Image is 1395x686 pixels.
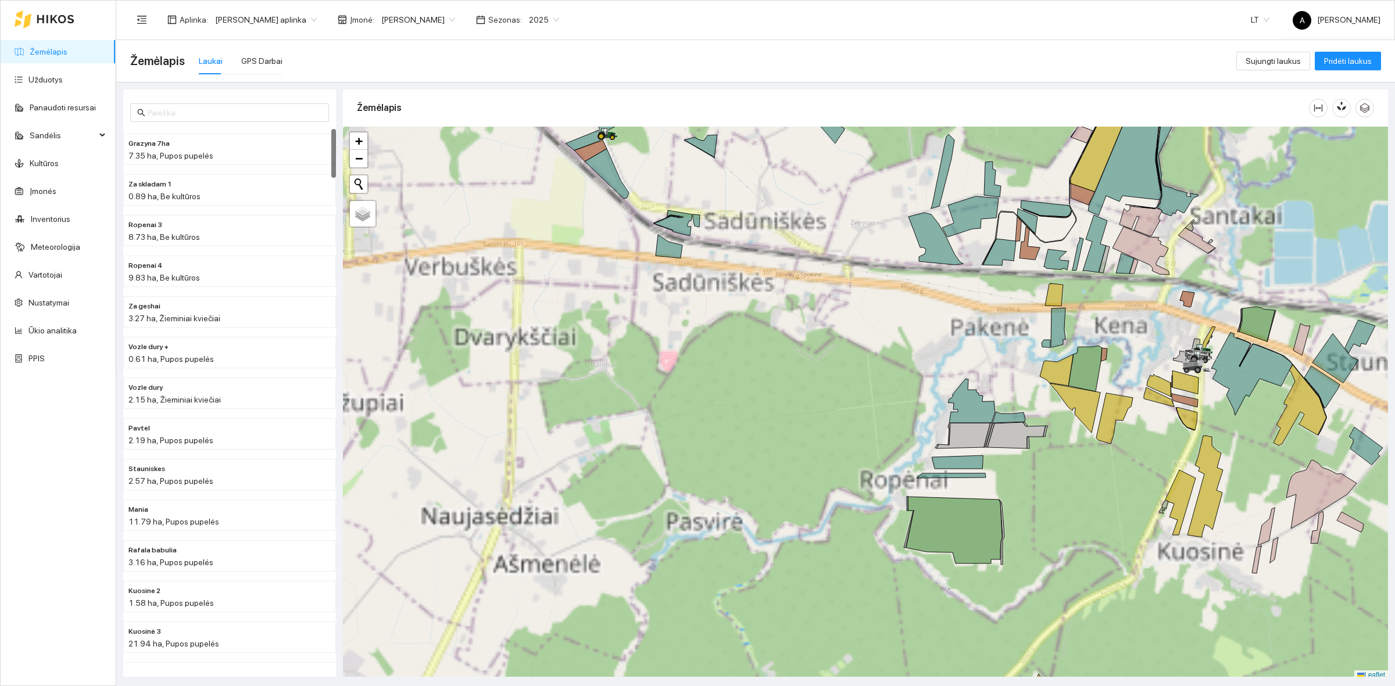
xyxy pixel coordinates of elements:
span: Jerzy Gvozdovič [381,11,455,28]
a: Inventorius [31,214,70,224]
input: Paieška [148,106,322,119]
span: 3.27 ha, Žieminiai kviečiai [128,314,220,323]
span: 2.19 ha, Pupos pupelės [128,436,213,445]
span: + [355,134,363,148]
span: 7.35 ha, Pupos pupelės [128,151,213,160]
span: 8.73 ha, Be kultūros [128,232,200,242]
span: Žemėlapis [130,52,185,70]
a: Nustatymai [28,298,69,307]
button: menu-fold [130,8,153,31]
span: Vozle dury [128,382,163,393]
span: − [355,151,363,166]
span: 9.83 ha, Be kultūros [128,273,200,282]
a: Leaflet [1357,671,1385,679]
span: shop [338,15,347,24]
a: Žemėlapis [30,47,67,56]
a: Užduotys [28,75,63,84]
a: Vartotojai [28,270,62,279]
span: Stauniskes [128,464,165,475]
a: Zoom out [350,150,367,167]
span: Kuosine 2 [128,586,160,597]
a: Panaudoti resursai [30,103,96,112]
a: Layers [350,201,375,227]
span: LT [1251,11,1269,28]
a: Kultūros [30,159,59,168]
a: PPIS [28,354,45,363]
span: 2025 [529,11,559,28]
span: Ropenai 3 [128,220,162,231]
span: Za geshai [128,301,160,312]
a: Ūkio analitika [28,326,77,335]
span: Kuosinė 3 [128,626,161,637]
span: Jerzy Gvozdovicz aplinka [215,11,317,28]
div: Žemėlapis [357,91,1309,124]
span: Sujungti laukus [1246,55,1301,67]
button: Initiate a new search [350,175,367,193]
div: GPS Darbai [241,55,282,67]
span: Grazyna 7ha [128,138,170,149]
a: Meteorologija [31,242,80,252]
a: Sujungti laukus [1236,56,1310,66]
span: 0.89 ha, Be kultūros [128,192,201,201]
span: search [137,109,145,117]
span: 11.79 ha, Pupos pupelės [128,517,219,526]
span: column-width [1310,103,1327,113]
button: column-width [1309,99,1328,117]
span: 3.16 ha, Pupos pupelės [128,558,213,567]
span: calendar [476,15,485,24]
span: Aplinka : [180,13,208,26]
button: Pridėti laukus [1315,52,1381,70]
span: 2.57 ha, Pupos pupelės [128,476,213,486]
span: 2.15 ha, Žieminiai kviečiai [128,395,221,404]
span: Sandėlis [30,124,96,147]
span: Įmonė : [350,13,374,26]
span: 0.61 ha, Pupos pupelės [128,354,214,364]
button: Sujungti laukus [1236,52,1310,70]
span: Rafala babulia [128,545,177,556]
a: Įmonės [30,186,56,196]
span: Pavtel [128,423,150,434]
span: Za skladam 1 [128,179,172,190]
span: Ropenai 4 [128,260,162,271]
span: [PERSON_NAME] [1293,15,1380,24]
div: Laukai [199,55,223,67]
a: Zoom in [350,132,367,150]
span: A [1300,11,1305,30]
span: layout [167,15,177,24]
span: 1.58 ha, Pupos pupelės [128,598,214,608]
span: Pridėti laukus [1324,55,1372,67]
span: Mania [128,504,148,515]
span: Sezonas : [488,13,522,26]
span: menu-fold [137,15,147,25]
span: Vozle dury + [128,342,169,353]
span: 21.94 ha, Pupos pupelės [128,639,219,648]
a: Pridėti laukus [1315,56,1381,66]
